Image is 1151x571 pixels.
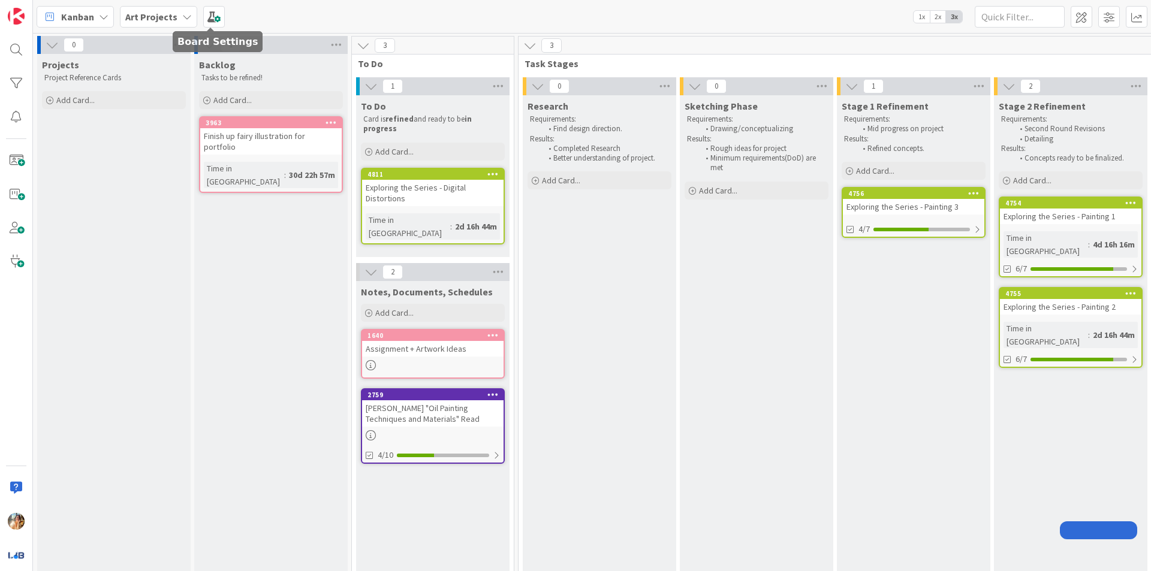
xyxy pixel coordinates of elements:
[361,168,505,244] a: 4811Exploring the Series - Digital DistortionsTime in [GEOGRAPHIC_DATA]:2d 16h 44m
[286,168,338,182] div: 30d 22h 57m
[706,79,727,93] span: 0
[450,220,452,233] span: :
[1090,238,1138,251] div: 4d 16h 16m
[699,124,827,134] li: Drawing/conceptualizing
[1004,322,1088,348] div: Time in [GEOGRAPHIC_DATA]
[999,100,1086,112] span: Stage 2 Refinement
[361,286,493,298] span: Notes, Documents, Schedules
[975,6,1065,28] input: Quick Filter...
[1016,262,1027,275] span: 6/7
[367,391,504,399] div: 2759
[213,95,252,105] span: Add Card...
[375,307,414,318] span: Add Card...
[199,116,343,193] a: 3963Finish up fairy illustration for portfolioTime in [GEOGRAPHIC_DATA]:30d 22h 57m
[362,169,504,180] div: 4811
[44,73,183,83] p: Project Reference Cards
[375,146,414,157] span: Add Card...
[199,59,236,71] span: Backlog
[362,400,504,427] div: [PERSON_NAME] "Oil Painting Techniques and Materials" Read
[856,165,894,176] span: Add Card...
[699,144,827,153] li: Rough ideas for project
[200,117,342,128] div: 3963
[858,223,870,235] span: 4/7
[200,128,342,155] div: Finish up fairy illustration for portfolio
[863,79,884,93] span: 1
[8,8,25,25] img: Visit kanbanzone.com
[362,169,504,206] div: 4811Exploring the Series - Digital Distortions
[999,287,1143,368] a: 4755Exploring the Series - Painting 2Time in [GEOGRAPHIC_DATA]:2d 16h 44m6/7
[1005,199,1141,207] div: 4754
[542,175,580,186] span: Add Card...
[177,36,258,47] h5: Board Settings
[367,331,504,340] div: 1640
[542,124,670,134] li: Find design direction.
[362,341,504,357] div: Assignment + Artwork Ideas
[204,162,284,188] div: Time in [GEOGRAPHIC_DATA]
[361,388,505,464] a: 2759[PERSON_NAME] "Oil Painting Techniques and Materials" Read4/10
[541,38,562,53] span: 3
[1016,353,1027,365] span: 6/7
[361,100,386,112] span: To Do
[363,114,474,134] strong: in progress
[843,188,984,199] div: 4756
[1013,134,1141,144] li: Detailing
[1088,238,1090,251] span: :
[385,114,414,124] strong: refined
[1013,153,1141,163] li: Concepts ready to be finalized.
[362,330,504,357] div: 1640Assignment + Artwork Ideas
[687,134,826,144] p: Results:
[1088,328,1090,342] span: :
[530,114,669,124] p: Requirements:
[930,11,946,23] span: 2x
[200,117,342,155] div: 3963Finish up fairy illustration for portfolio
[42,59,79,71] span: Projects
[530,134,669,144] p: Results:
[1000,209,1141,224] div: Exploring the Series - Painting 1
[362,389,504,400] div: 2759
[685,100,758,112] span: Sketching Phase
[362,389,504,427] div: 2759[PERSON_NAME] "Oil Painting Techniques and Materials" Read
[367,170,504,179] div: 4811
[1013,175,1051,186] span: Add Card...
[1013,124,1141,134] li: Second Round Revisions
[362,180,504,206] div: Exploring the Series - Digital Distortions
[363,114,502,134] p: Card is and ready to be
[1090,328,1138,342] div: 2d 16h 44m
[946,11,962,23] span: 3x
[542,153,670,163] li: Better understanding of project.
[1001,144,1140,153] p: Results:
[842,187,986,238] a: 4756Exploring the Series - Painting 34/7
[699,185,737,196] span: Add Card...
[64,38,84,52] span: 0
[687,114,826,124] p: Requirements:
[1000,198,1141,209] div: 4754
[528,100,568,112] span: Research
[61,10,94,24] span: Kanban
[1000,198,1141,224] div: 4754Exploring the Series - Painting 1
[1000,299,1141,315] div: Exploring the Series - Painting 2
[1004,231,1088,258] div: Time in [GEOGRAPHIC_DATA]
[284,168,286,182] span: :
[914,11,930,23] span: 1x
[848,189,984,198] div: 4756
[358,58,499,70] span: To Do
[56,95,95,105] span: Add Card...
[452,220,500,233] div: 2d 16h 44m
[843,188,984,214] div: 4756Exploring the Series - Painting 3
[549,79,570,93] span: 0
[362,330,504,341] div: 1640
[844,114,983,124] p: Requirements:
[201,73,341,83] p: Tasks to be refined!
[699,153,827,173] li: Minimum requirements(DoD) are met
[375,38,395,53] span: 3
[844,134,983,144] p: Results:
[8,546,25,563] img: avatar
[8,513,25,530] img: JF
[1020,79,1041,93] span: 2
[378,449,393,461] span: 4/10
[843,199,984,214] div: Exploring the Series - Painting 3
[1005,289,1141,298] div: 4755
[999,197,1143,277] a: 4754Exploring the Series - Painting 1Time in [GEOGRAPHIC_DATA]:4d 16h 16m6/7
[1000,288,1141,315] div: 4755Exploring the Series - Painting 2
[1001,114,1140,124] p: Requirements:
